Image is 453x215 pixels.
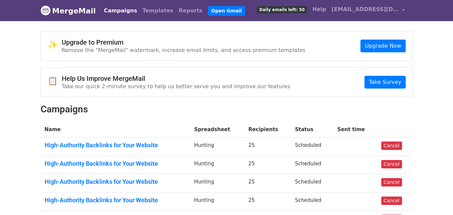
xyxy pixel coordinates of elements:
a: MergeMail [41,4,96,18]
a: High-Authority Backlinks for Your Website [45,197,186,204]
td: 25 [244,192,291,211]
td: 25 [244,174,291,193]
h2: Campaigns [41,104,413,115]
a: Cancel [381,178,402,186]
a: Open Gmail [208,6,245,16]
td: Hunting [190,138,244,156]
a: Cancel [381,197,402,205]
td: Scheduled [291,192,333,211]
a: Take Survey [364,76,405,89]
td: Scheduled [291,138,333,156]
td: 25 [244,156,291,174]
th: Status [291,122,333,138]
a: Reports [176,4,205,17]
td: Hunting [190,156,244,174]
p: Take our quick 2-minute survey to help us better serve you and improve our features [62,83,290,90]
span: [EMAIL_ADDRESS][DOMAIN_NAME] [332,5,399,13]
a: High-Authority Backlinks for Your Website [45,142,186,149]
a: Templates [140,4,176,17]
td: Scheduled [291,174,333,193]
h4: Help Us Improve MergeMail [62,74,290,83]
a: Help [310,3,329,16]
a: High-Authority Backlinks for Your Website [45,160,186,167]
th: Sent time [333,122,377,138]
a: Daily emails left: 50 [254,3,309,16]
p: Remove the "MergeMail" watermark, increase email limits, and access premium templates [62,47,306,54]
a: Cancel [381,142,402,150]
a: Cancel [381,160,402,168]
span: ✨ [48,40,62,50]
img: MergeMail logo [41,5,51,15]
th: Name [41,122,190,138]
a: Campaigns [101,4,140,17]
td: Hunting [190,192,244,211]
th: Recipients [244,122,291,138]
h4: Upgrade to Premium [62,38,306,46]
th: Spreadsheet [190,122,244,138]
span: 📋 [48,76,62,86]
td: Scheduled [291,156,333,174]
td: Hunting [190,174,244,193]
a: [EMAIL_ADDRESS][DOMAIN_NAME] [329,3,407,18]
a: Upgrade Now [360,40,405,52]
td: 25 [244,138,291,156]
a: High-Authority Backlinks for Your Website [45,178,186,185]
span: Daily emails left: 50 [257,6,307,13]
